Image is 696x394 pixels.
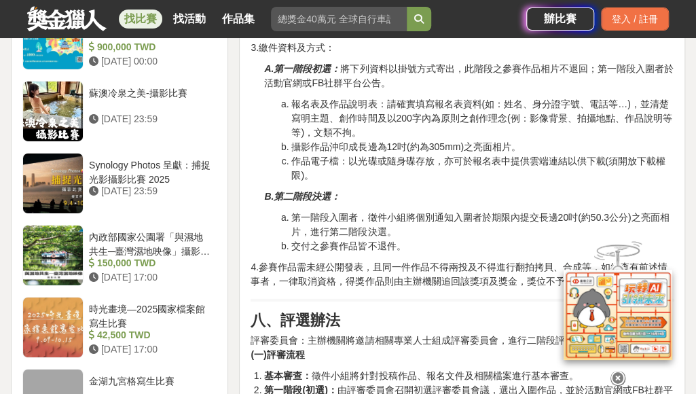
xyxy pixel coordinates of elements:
[89,342,211,357] div: [DATE] 17:00
[291,211,674,239] li: 第一階段入圍者，徵件小組將個別通知入圍者於期限內提交長邊20吋(約50.3公分)之亮面相片，進行第二階段決選。
[22,9,217,70] a: 2025 青春光影西遊記 900,000 TWD [DATE] 00:00
[251,349,304,360] strong: (一)評審流程
[251,41,674,55] p: 3.繳件資料及方式：
[22,81,217,142] a: 蘇澳冷泉之美-攝影比賽 [DATE] 23:59
[89,54,211,69] div: [DATE] 00:00
[601,7,669,31] div: 登入 / 註冊
[251,260,674,289] p: 4.參賽作品需未經公開發表，且同一件作品不得兩投及不得進行翻拍拷貝、合成等，如經查有前述情事者，一律取消資格，得獎作品則由主辦機關追回該獎項及獎金，獎位不予遞補。
[264,62,674,90] p: 將下列資料以掛號方式寄出，此階段之參賽作品相片不退回；第一階段入圍者於活動官網或FB社群平台公告。
[89,112,211,126] div: [DATE] 23:59
[264,369,674,383] li: 徵件小組將針對投稿作品、報名文件及相關檔案進行基本審查。
[89,270,211,285] div: [DATE] 17:00
[291,154,674,183] li: 作品電子檔：以光碟或隨身碟存放，亦可於報名表中提供雲端連結以供下載(須開放下載權限)。
[264,63,340,74] strong: A.第一階段初選：
[251,312,340,329] strong: 八、評選辦法
[22,225,217,286] a: 內政部國家公園署「與濕地共生─臺灣濕地映像」攝影比賽 150,000 TWD [DATE] 17:00
[526,7,594,31] a: 辦比賽
[291,97,674,140] li: 報名表及作品說明表：請確實填寫報名表資料(如：姓名、身分證字號、電話等…)，並清楚寫明主題、創作時間及以200字內為原則之創作理念(例：影像背景、拍攝地點、作品說明等等)，文類不拘。
[271,7,407,31] input: 總獎金40萬元 全球自行車設計比賽
[217,10,260,29] a: 作品集
[168,10,211,29] a: 找活動
[251,334,674,362] p: 評審委員會：主辦機關將邀請相關專業人士組成評審委員會，進行二階段評審工作。
[89,184,211,198] div: [DATE] 23:59
[89,256,211,270] div: 150,000 TWD
[89,40,211,54] div: 900,000 TWD
[89,158,211,184] div: Synology Photos 呈獻：捕捉光影攝影比賽 2025
[291,239,674,253] li: 交付之參賽作品皆不退件。
[22,297,217,358] a: 時光畫境—2025國家檔案館寫生比賽 42,500 TWD [DATE] 17:00
[89,86,211,112] div: 蘇澳冷泉之美-攝影比賽
[291,140,674,154] li: 攝影作品沖印成長邊為12吋(約為305mm)之亮面相片。
[264,191,340,202] strong: B.第二階段決選：
[89,230,211,256] div: 內政部國家公園署「與濕地共生─臺灣濕地映像」攝影比賽
[22,153,217,214] a: Synology Photos 呈獻：捕捉光影攝影比賽 2025 [DATE] 23:59
[119,10,162,29] a: 找比賽
[89,328,211,342] div: 42,500 TWD
[264,370,312,381] strong: 基本審查：
[564,262,672,352] img: d2146d9a-e6f6-4337-9592-8cefde37ba6b.png
[89,302,211,328] div: 時光畫境—2025國家檔案館寫生比賽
